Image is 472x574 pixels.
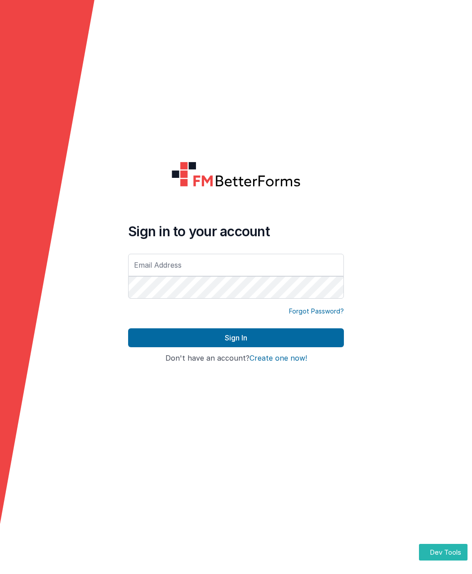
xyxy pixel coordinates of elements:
button: Sign In [128,328,344,347]
h4: Don't have an account? [128,354,344,362]
input: Email Address [128,254,344,276]
button: Create one now! [249,354,307,362]
button: Dev Tools [419,544,468,561]
h4: Sign in to your account [128,223,344,239]
a: Forgot Password? [289,307,344,316]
